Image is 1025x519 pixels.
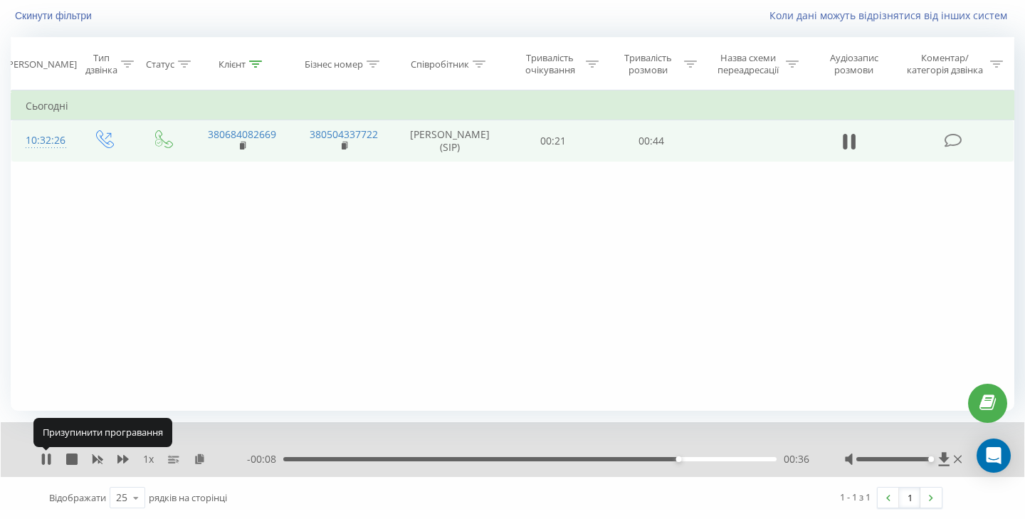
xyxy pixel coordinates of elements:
div: Статус [146,58,174,70]
span: 00:36 [784,452,809,466]
div: Аудіозапис розмови [815,52,893,76]
span: 1 x [143,452,154,466]
div: 25 [116,491,127,505]
div: 10:32:26 [26,127,60,154]
span: - 00:08 [247,452,283,466]
a: 380504337722 [310,127,378,141]
a: 1 [899,488,920,508]
div: [PERSON_NAME] [5,58,77,70]
span: рядків на сторінці [149,491,227,504]
div: Open Intercom Messenger [977,439,1011,473]
div: 1 - 1 з 1 [840,490,871,504]
td: 00:44 [602,120,700,162]
div: Призупинити програвання [33,418,172,446]
button: Скинути фільтри [11,9,99,22]
td: Сьогодні [11,92,1014,120]
div: Співробітник [411,58,469,70]
span: Відображати [49,491,106,504]
div: Тип дзвінка [85,52,117,76]
td: [PERSON_NAME] (SIP) [395,120,505,162]
div: Тривалість очікування [517,52,583,76]
td: 00:21 [505,120,603,162]
div: Клієнт [219,58,246,70]
div: Назва схеми переадресації [713,52,782,76]
div: Коментар/категорія дзвінка [903,52,987,76]
div: Бізнес номер [305,58,363,70]
div: Accessibility label [676,456,682,462]
a: 380684082669 [208,127,276,141]
a: Коли дані можуть відрізнятися вiд інших систем [769,9,1014,22]
div: Accessibility label [928,456,934,462]
div: Тривалість розмови [615,52,680,76]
